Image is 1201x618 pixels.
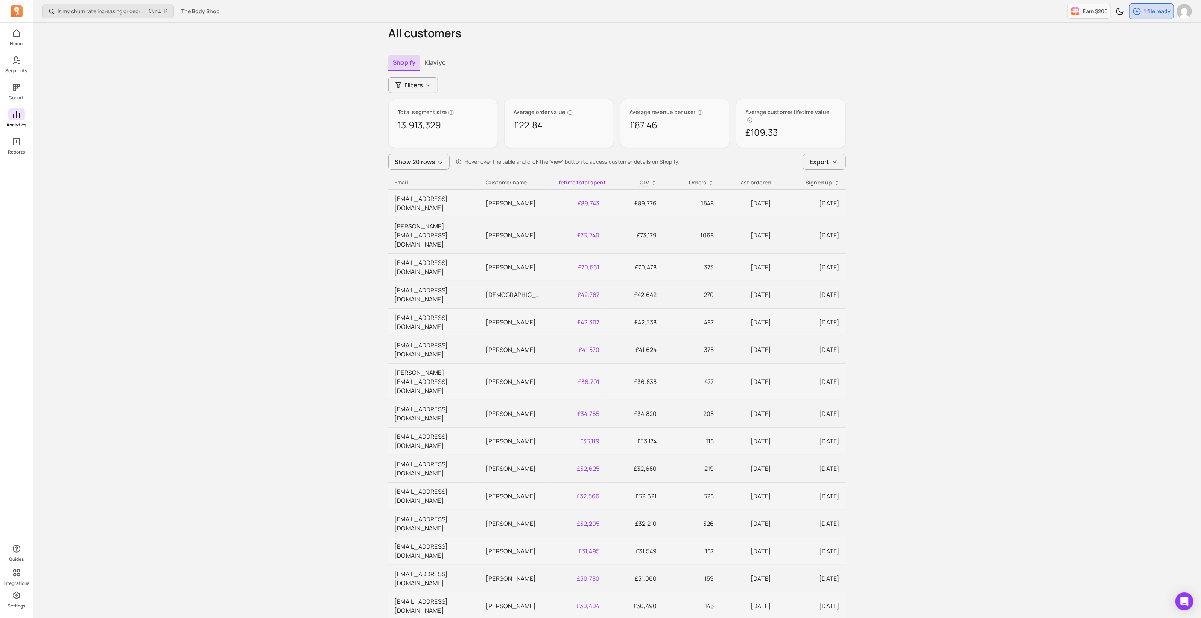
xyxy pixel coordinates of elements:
[398,119,489,131] p: 13,913,329
[549,309,606,336] td: £42,307
[783,574,840,583] p: [DATE]
[486,290,542,299] p: [DEMOGRAPHIC_DATA][PERSON_NAME] Bin [PERSON_NAME]
[663,483,720,510] td: 328
[465,158,680,166] p: Hover over the table and click the 'View' button to access customer details on Shopify.
[726,437,771,446] p: [DATE]
[726,345,771,354] p: [DATE]
[663,565,720,592] td: 159
[388,254,480,281] td: [EMAIL_ADDRESS][DOMAIN_NAME]
[606,510,663,537] td: £32,210
[606,336,663,364] td: £41,624
[388,455,480,483] td: [EMAIL_ADDRESS][DOMAIN_NAME]
[629,108,721,116] p: Average revenue per user
[783,290,840,299] p: [DATE]
[3,580,29,586] p: Integrations
[549,364,606,400] td: £36,791
[663,364,720,400] td: 477
[629,119,721,131] p: £87.46
[783,492,840,501] p: [DATE]
[606,537,663,565] td: £31,549
[388,309,480,336] td: [EMAIL_ADDRESS][DOMAIN_NAME]
[606,483,663,510] td: £32,621
[663,281,720,309] td: 270
[783,437,840,446] p: [DATE]
[606,190,663,217] td: £89,776
[58,8,146,15] p: Is my churn rate increasing or decreasing?
[640,179,649,186] span: CLV
[486,409,542,418] p: [PERSON_NAME]
[486,318,542,327] p: [PERSON_NAME]
[388,154,450,170] button: Show 20 rows
[663,217,720,254] td: 1068
[8,149,25,155] p: Reports
[549,254,606,281] td: £70,561
[606,254,663,281] td: £70,478
[486,464,542,473] p: [PERSON_NAME]
[388,510,480,537] td: [EMAIL_ADDRESS][DOMAIN_NAME]
[1177,4,1192,19] img: avatar
[783,409,840,418] p: [DATE]
[10,41,23,47] p: Home
[486,377,542,386] p: [PERSON_NAME]
[514,108,605,116] p: Average order value
[783,345,840,354] p: [DATE]
[726,546,771,556] p: [DATE]
[1129,3,1174,19] button: 1 file ready
[606,400,663,428] td: £34,820
[726,290,771,299] p: [DATE]
[783,519,840,528] p: [DATE]
[606,428,663,455] td: £33,174
[486,492,542,501] p: [PERSON_NAME]
[783,263,840,272] p: [DATE]
[514,119,605,131] p: £22.84
[486,199,542,208] p: [PERSON_NAME]
[726,179,771,186] div: Last ordered
[181,8,220,15] span: The Body Shop
[726,492,771,501] p: [DATE]
[388,190,480,217] td: [EMAIL_ADDRESS][DOMAIN_NAME]
[149,7,167,15] span: +
[388,364,480,400] td: [PERSON_NAME][EMAIL_ADDRESS][DOMAIN_NAME]
[486,263,542,272] p: [PERSON_NAME]
[388,400,480,428] td: [EMAIL_ADDRESS][DOMAIN_NAME]
[663,254,720,281] td: 373
[549,537,606,565] td: £31,495
[783,546,840,556] p: [DATE]
[663,190,720,217] td: 1548
[8,541,25,564] button: Guides
[810,157,830,166] span: Export
[783,231,840,240] p: [DATE]
[663,309,720,336] td: 487
[663,336,720,364] td: 375
[606,565,663,592] td: £31,060
[745,108,836,123] p: Average customer lifetime value
[726,263,771,272] p: [DATE]
[726,574,771,583] p: [DATE]
[783,179,840,186] div: Signed up
[606,281,663,309] td: £42,642
[663,510,720,537] td: 326
[486,231,542,240] p: [PERSON_NAME]
[149,8,161,15] kbd: Ctrl
[486,546,542,556] p: [PERSON_NAME]
[404,81,423,90] span: Filters
[783,377,840,386] p: [DATE]
[9,95,24,101] p: Cohort
[388,565,480,592] td: [EMAIL_ADDRESS][DOMAIN_NAME]
[394,179,474,186] div: Email
[486,574,542,583] p: [PERSON_NAME]
[549,400,606,428] td: £34,765
[726,231,771,240] p: [DATE]
[783,601,840,610] p: [DATE]
[1067,4,1111,19] button: Earn $200
[549,428,606,455] td: £33,119
[669,179,714,186] div: Orders
[549,336,606,364] td: £41,570
[783,199,840,208] p: [DATE]
[663,428,720,455] td: 118
[726,377,771,386] p: [DATE]
[486,601,542,610] p: [PERSON_NAME]
[549,483,606,510] td: £32,566
[549,190,606,217] td: £89,743
[606,364,663,400] td: £36,838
